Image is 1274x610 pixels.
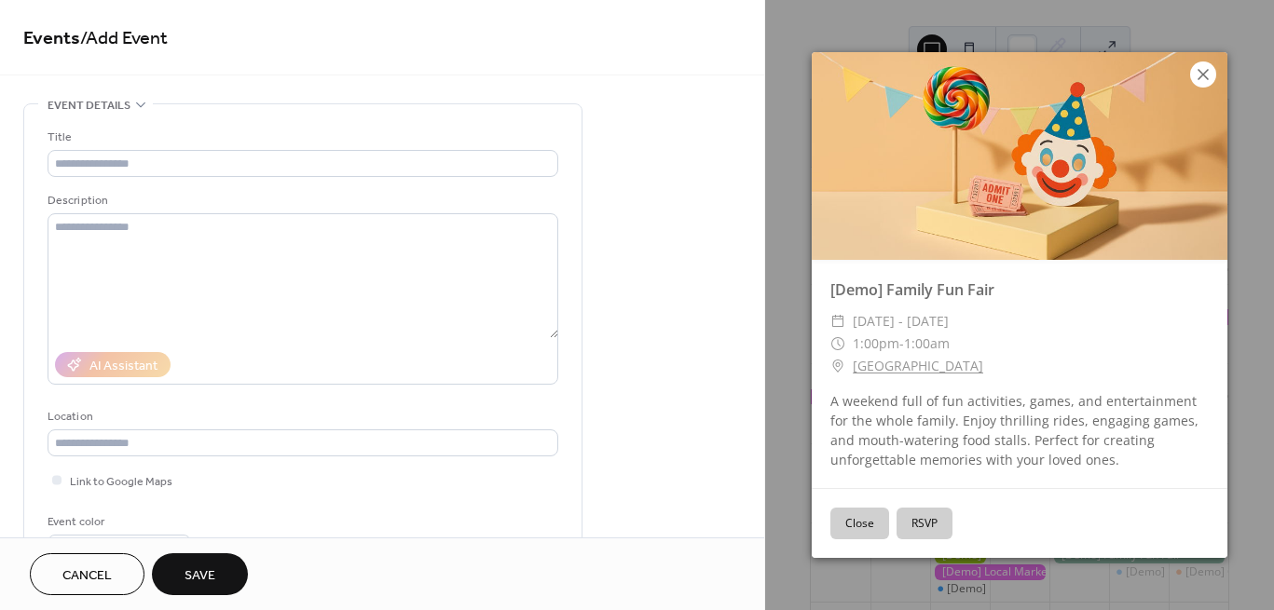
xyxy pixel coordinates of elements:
button: Cancel [30,553,144,595]
div: ​ [830,332,845,355]
button: RSVP [897,508,952,539]
span: Save [185,566,215,586]
a: [GEOGRAPHIC_DATA] [853,355,983,377]
div: [Demo] Family Fun Fair [812,278,1227,301]
span: Event details [48,96,130,115]
span: [DATE] - [DATE] [853,310,949,332]
div: Description [48,191,555,210]
span: Link to Google Maps [70,472,172,492]
button: Close [830,508,889,539]
div: Event color [48,512,187,532]
span: Cancel [62,566,112,586]
button: Save [152,553,248,595]
a: Events [23,20,80,57]
div: ​ [830,310,845,332]
div: ​ [830,355,845,377]
span: / Add Event [80,20,168,57]
span: 1:00am [904,334,950,352]
span: 1:00pm [853,334,899,352]
div: Location [48,407,555,427]
div: A weekend full of fun activities, games, and entertainment for the whole family. Enjoy thrilling ... [812,391,1227,469]
span: - [899,334,904,352]
div: Title [48,128,555,147]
